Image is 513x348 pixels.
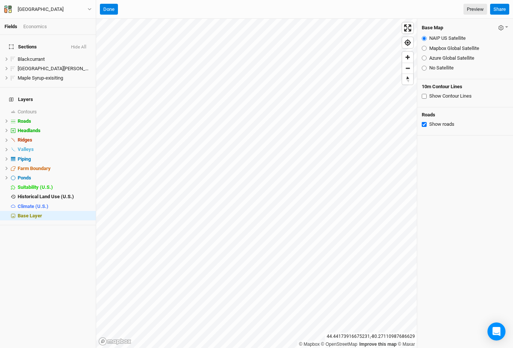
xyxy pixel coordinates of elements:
span: Valleys [18,146,34,152]
div: Pretty River Farm [18,6,63,13]
h4: Layers [5,92,91,107]
span: Contours [18,109,37,114]
div: Farm Boundary [18,166,91,172]
button: Zoom out [402,63,413,74]
div: Historical Land Use (U.S.) [18,194,91,200]
button: [GEOGRAPHIC_DATA] [4,5,92,14]
a: Maxar [398,342,415,347]
div: Contours [18,109,91,115]
div: Base Layer [18,213,91,219]
div: [GEOGRAPHIC_DATA] [18,6,63,13]
button: Reset bearing to north [402,74,413,84]
div: Piping [18,156,91,162]
span: Piping [18,156,31,162]
div: Ridges [18,137,91,143]
label: Azure Global Satellite [429,55,474,62]
div: Ponds [18,175,91,181]
canvas: Map [96,19,417,348]
label: NAIP US Satellite [429,35,466,42]
a: Mapbox logo [98,337,131,346]
span: Ridges [18,137,32,143]
label: Mapbox Global Satellite [429,45,479,52]
a: Improve this map [359,342,397,347]
span: Reset bearing to north [401,73,414,86]
label: Show roads [429,121,454,128]
span: Farm Boundary [18,166,51,171]
h4: Roads [422,112,508,118]
button: Share [490,4,509,15]
label: No Satellite [429,65,454,71]
h4: Base Map [422,25,443,31]
div: Valleys [18,146,91,152]
div: Suitability (U.S.) [18,184,91,190]
div: Blackcurrant [18,56,91,62]
button: Done [100,4,118,15]
a: Fields [5,24,17,29]
span: Blackcurrant [18,56,45,62]
button: Hide All [71,45,87,50]
div: Roads [18,118,91,124]
div: 44.44173916675231 , -80.27110987686629 [325,333,417,340]
span: Base Layer [18,213,42,218]
span: Sections [9,44,37,50]
div: Economics [23,23,47,30]
a: Preview [463,4,487,15]
span: [GEOGRAPHIC_DATA][PERSON_NAME] [18,66,100,71]
div: Lower Woods [18,66,91,72]
span: Suitability (U.S.) [18,184,53,190]
label: Show Contour Lines [429,93,472,99]
div: Climate (U.S.) [18,203,91,209]
span: Headlands [18,128,41,133]
a: Mapbox [299,342,320,347]
button: Find my location [402,37,413,48]
span: Ponds [18,175,31,181]
button: Zoom in [402,52,413,63]
span: Historical Land Use (U.S.) [18,194,74,199]
button: Enter fullscreen [402,23,413,33]
div: Headlands [18,128,91,134]
span: Maple Syrup-exisiting [18,75,63,81]
div: Maple Syrup-exisiting [18,75,91,81]
h4: 10m Contour Lines [422,84,508,90]
a: OpenStreetMap [321,342,358,347]
div: Open Intercom Messenger [487,322,505,340]
span: Climate (U.S.) [18,203,48,209]
span: Roads [18,118,31,124]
